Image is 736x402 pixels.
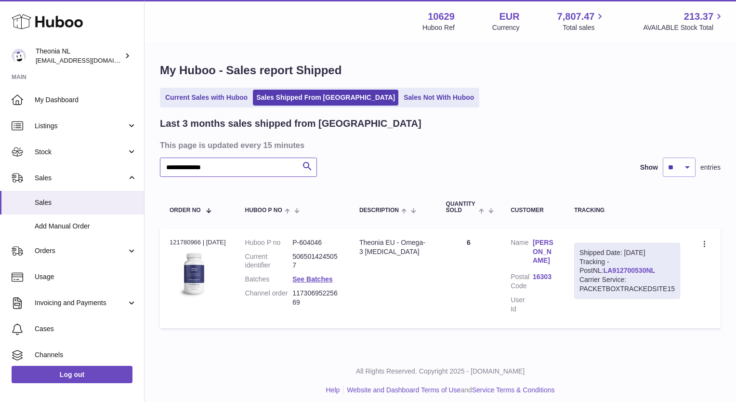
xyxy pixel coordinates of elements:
[643,10,724,32] a: 213.37 AVAILABLE Stock Total
[36,47,122,65] div: Theonia NL
[604,267,655,274] a: LA912700530NL
[245,275,293,284] dt: Batches
[160,140,718,150] h3: This page is updated every 15 minutes
[245,252,293,270] dt: Current identifier
[446,201,476,214] span: Quantity Sold
[579,275,675,294] div: Carrier Service: PACKETBOXTRACKEDSITE15
[574,207,680,214] div: Tracking
[253,90,398,106] a: Sales Shipped From [GEOGRAPHIC_DATA]
[511,238,533,268] dt: Name
[245,207,282,214] span: Huboo P no
[292,252,340,270] dd: 5065014245057
[684,10,713,23] span: 213.37
[557,10,606,32] a: 7,807.47 Total sales
[35,198,137,207] span: Sales
[170,207,201,214] span: Order No
[245,289,293,307] dt: Channel order
[563,23,605,32] span: Total sales
[511,272,533,291] dt: Postal Code
[436,228,501,328] td: 6
[36,56,142,64] span: [EMAIL_ADDRESS][DOMAIN_NAME]
[170,238,226,247] div: 121780966 | [DATE]
[579,248,675,257] div: Shipped Date: [DATE]
[533,272,555,281] a: 16303
[499,10,519,23] strong: EUR
[170,250,218,298] img: 106291725893086.jpg
[292,238,340,247] dd: P-604046
[160,63,721,78] h1: My Huboo - Sales report Shipped
[292,289,340,307] dd: 11730695225669
[152,367,728,376] p: All Rights Reserved. Copyright 2025 - [DOMAIN_NAME]
[292,275,332,283] a: See Batches
[35,272,137,281] span: Usage
[400,90,477,106] a: Sales Not With Huboo
[326,386,340,394] a: Help
[347,386,460,394] a: Website and Dashboard Terms of Use
[422,23,455,32] div: Huboo Ref
[359,238,427,256] div: Theonia EU - Omega-3 [MEDICAL_DATA]
[160,117,421,130] h2: Last 3 months sales shipped from [GEOGRAPHIC_DATA]
[643,23,724,32] span: AVAILABLE Stock Total
[35,298,127,308] span: Invoicing and Payments
[343,386,554,395] li: and
[574,243,680,299] div: Tracking - PostNL:
[35,350,137,360] span: Channels
[428,10,455,23] strong: 10629
[35,174,127,183] span: Sales
[35,246,127,255] span: Orders
[557,10,595,23] span: 7,807.47
[35,147,127,157] span: Stock
[472,386,555,394] a: Service Terms & Conditions
[12,49,26,63] img: info@wholesomegoods.eu
[511,207,555,214] div: Customer
[35,222,137,231] span: Add Manual Order
[35,324,137,334] span: Cases
[533,238,555,266] a: [PERSON_NAME]
[35,121,127,131] span: Listings
[640,163,658,172] label: Show
[245,238,293,247] dt: Huboo P no
[359,207,399,214] span: Description
[12,366,132,383] a: Log out
[162,90,251,106] a: Current Sales with Huboo
[492,23,520,32] div: Currency
[35,95,137,105] span: My Dashboard
[700,163,721,172] span: entries
[511,295,533,314] dt: User Id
